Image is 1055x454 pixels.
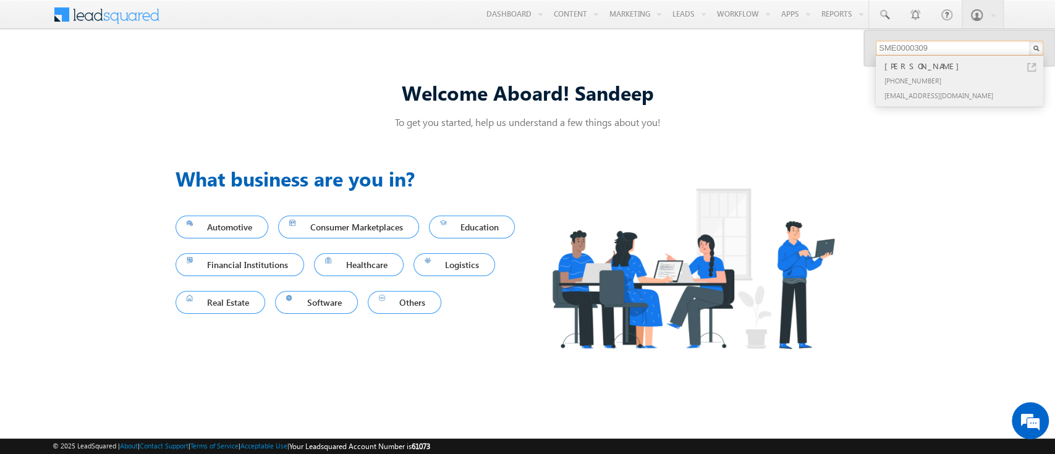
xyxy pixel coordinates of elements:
span: Automotive [187,219,258,235]
div: [EMAIL_ADDRESS][DOMAIN_NAME] [882,88,1048,103]
span: Real Estate [187,294,255,311]
p: To get you started, help us understand a few things about you! [176,116,880,128]
span: Consumer Marketplaces [289,219,408,235]
div: [PERSON_NAME] [882,59,1048,73]
div: Chat with us now [64,65,208,81]
span: 61073 [412,442,430,451]
a: About [120,442,138,450]
em: Start Chat [168,357,224,374]
span: Education [440,219,504,235]
textarea: Type your message and hit 'Enter' [16,114,226,347]
span: Your Leadsquared Account Number is [289,442,430,451]
div: [PHONE_NUMBER] [882,73,1048,88]
div: Welcome Aboard! Sandeep [176,79,880,106]
img: d_60004797649_company_0_60004797649 [21,65,52,81]
div: Minimize live chat window [203,6,232,36]
h3: What business are you in? [176,164,528,193]
span: Financial Institutions [187,256,294,273]
span: Software [286,294,347,311]
span: Others [379,294,431,311]
span: Healthcare [325,256,392,273]
span: Logistics [425,256,485,273]
a: Terms of Service [190,442,239,450]
a: Acceptable Use [240,442,287,450]
a: Contact Support [140,442,189,450]
img: Industry.png [528,164,858,373]
span: © 2025 LeadSquared | | | | | [53,440,430,452]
